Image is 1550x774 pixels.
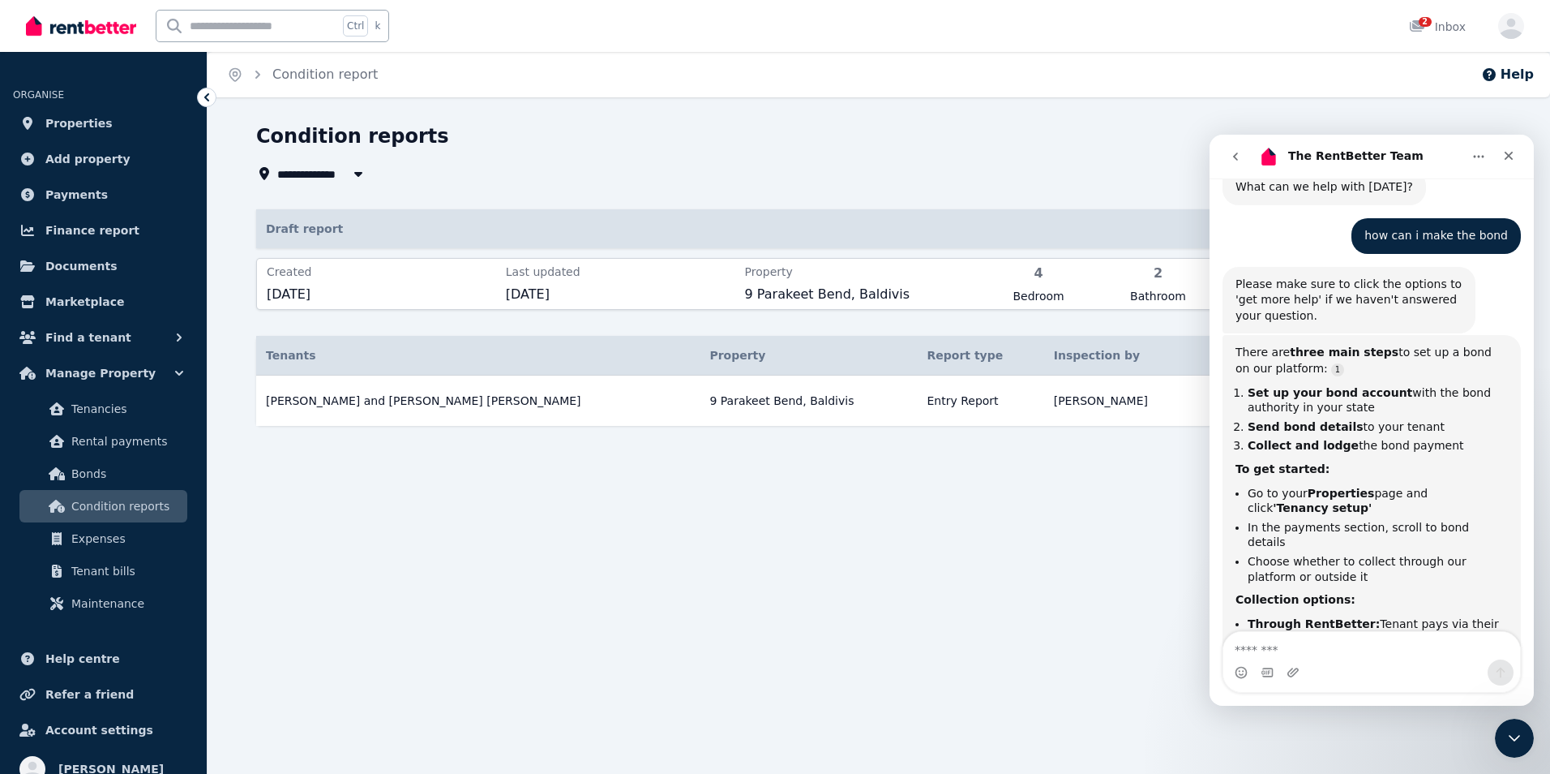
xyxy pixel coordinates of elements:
[278,525,304,551] button: Send a message…
[26,210,298,242] div: There are to set up a bond on our platform:
[1054,393,1148,409] span: [PERSON_NAME]
[19,490,187,522] a: Condition reports
[45,685,134,704] span: Refer a friend
[71,594,181,613] span: Maintenance
[38,351,298,381] li: Go to your page and click
[38,286,154,299] b: Send bond details
[13,200,311,698] div: There arethree main stepsto set up a bond on our platform:Source reference 5610198: Set up your b...
[1044,336,1195,376] th: Inspection by
[745,285,974,304] span: 9 Parakeet Bend, Baldivis
[71,561,181,581] span: Tenant bills
[13,643,194,675] a: Help centre
[45,149,131,169] span: Add property
[1419,17,1432,27] span: 2
[38,303,298,319] li: the bond payment
[1481,65,1534,84] button: Help
[45,221,139,240] span: Finance report
[38,419,298,449] li: Choose whether to collect through our platform or outside it
[19,587,187,620] a: Maintenance
[19,458,187,490] a: Bonds
[19,425,187,458] a: Rental payments
[45,328,131,347] span: Find a tenant
[71,464,181,484] span: Bonds
[19,522,187,555] a: Expenses
[13,714,194,746] a: Account settings
[256,209,1501,248] p: Draft report
[38,482,298,542] li: Tenant pays via their dashboard, funds transfer to your bank account, then you lodge with the bon...
[45,114,113,133] span: Properties
[80,211,189,224] b: three main steps
[38,285,298,300] li: to your tenant
[13,286,194,318] a: Marketplace
[38,483,170,496] b: Through RentBetter:
[13,143,194,175] a: Add property
[71,432,181,451] span: Rental payments
[1195,376,1298,427] td: [DATE]
[13,107,194,140] a: Properties
[918,336,1044,376] th: Report type
[71,529,181,548] span: Expenses
[272,67,378,82] a: Condition report
[38,385,298,415] li: In the payments section, scroll to bond details
[45,363,156,383] span: Manage Property
[13,214,194,247] a: Finance report
[267,285,496,304] span: [DATE]
[256,123,449,149] h1: Condition reports
[45,720,153,740] span: Account settings
[375,19,380,32] span: k
[983,288,1093,304] span: Bedroom
[26,458,146,471] b: Collection options:
[1495,719,1534,758] iframe: Intercom live chat
[1103,264,1213,283] span: 2
[13,250,194,282] a: Documents
[208,52,397,97] nav: Breadcrumb
[14,497,310,525] textarea: Message…
[13,678,194,711] a: Refer a friend
[13,200,311,733] div: The RentBetter Team says…
[918,376,1044,427] td: Entry Report
[19,555,187,587] a: Tenant bills
[13,357,194,389] button: Manage Property
[45,256,118,276] span: Documents
[266,393,581,409] span: [PERSON_NAME] and [PERSON_NAME] [PERSON_NAME]
[267,264,496,280] span: Created
[700,336,917,376] th: Property
[38,304,149,317] b: Collect and lodge
[700,376,917,427] td: 9 Parakeet Bend, Baldivis
[506,264,735,280] span: Last updated
[38,251,298,281] li: with the bond authority in your state
[98,352,165,365] b: Properties
[1103,288,1213,304] span: Bathroom
[13,178,194,211] a: Payments
[122,229,135,242] a: Source reference 5610198:
[1195,336,1298,376] th: Due date
[13,321,194,354] button: Find a tenant
[26,328,120,341] b: To get started:
[13,89,64,101] span: ORGANISE
[77,531,90,544] button: Upload attachment
[63,367,162,380] b: 'Tenancy setup'
[25,531,38,544] button: Emoji picker
[45,185,108,204] span: Payments
[26,14,136,38] img: RentBetter
[71,497,181,516] span: Condition reports
[19,393,187,425] a: Tenancies
[266,347,316,363] span: Tenants
[343,15,368,37] span: Ctrl
[38,252,203,264] b: Set up your bond account
[1409,19,1466,35] div: Inbox
[51,531,64,544] button: Gif picker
